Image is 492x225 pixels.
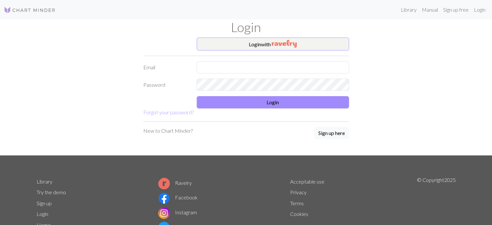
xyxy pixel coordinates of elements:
button: Login [197,96,349,108]
a: Login [37,211,48,217]
a: Ravelry [158,180,192,186]
a: Try the demo [37,189,66,195]
label: Password [139,79,193,91]
a: Library [37,178,52,185]
a: Terms [290,200,304,206]
a: Login [471,3,488,16]
button: Sign up here [314,127,349,139]
a: Facebook [158,194,198,200]
img: Ravelry logo [158,178,170,189]
a: Sign up here [314,127,349,140]
a: Privacy [290,189,307,195]
a: Forgot your password? [143,109,194,115]
a: Library [398,3,419,16]
a: Instagram [158,209,197,215]
img: Logo [4,6,56,14]
a: Manual [419,3,441,16]
img: Facebook logo [158,192,170,204]
a: Acceptable use [290,178,324,185]
a: Sign up free [441,3,471,16]
p: New to Chart Minder? [143,127,193,135]
a: Cookies [290,211,308,217]
img: Instagram logo [158,207,170,219]
img: Ravelry [272,40,297,48]
a: Sign up [37,200,52,206]
h1: Login [33,19,460,35]
button: Loginwith [197,38,349,51]
label: Email [139,61,193,73]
